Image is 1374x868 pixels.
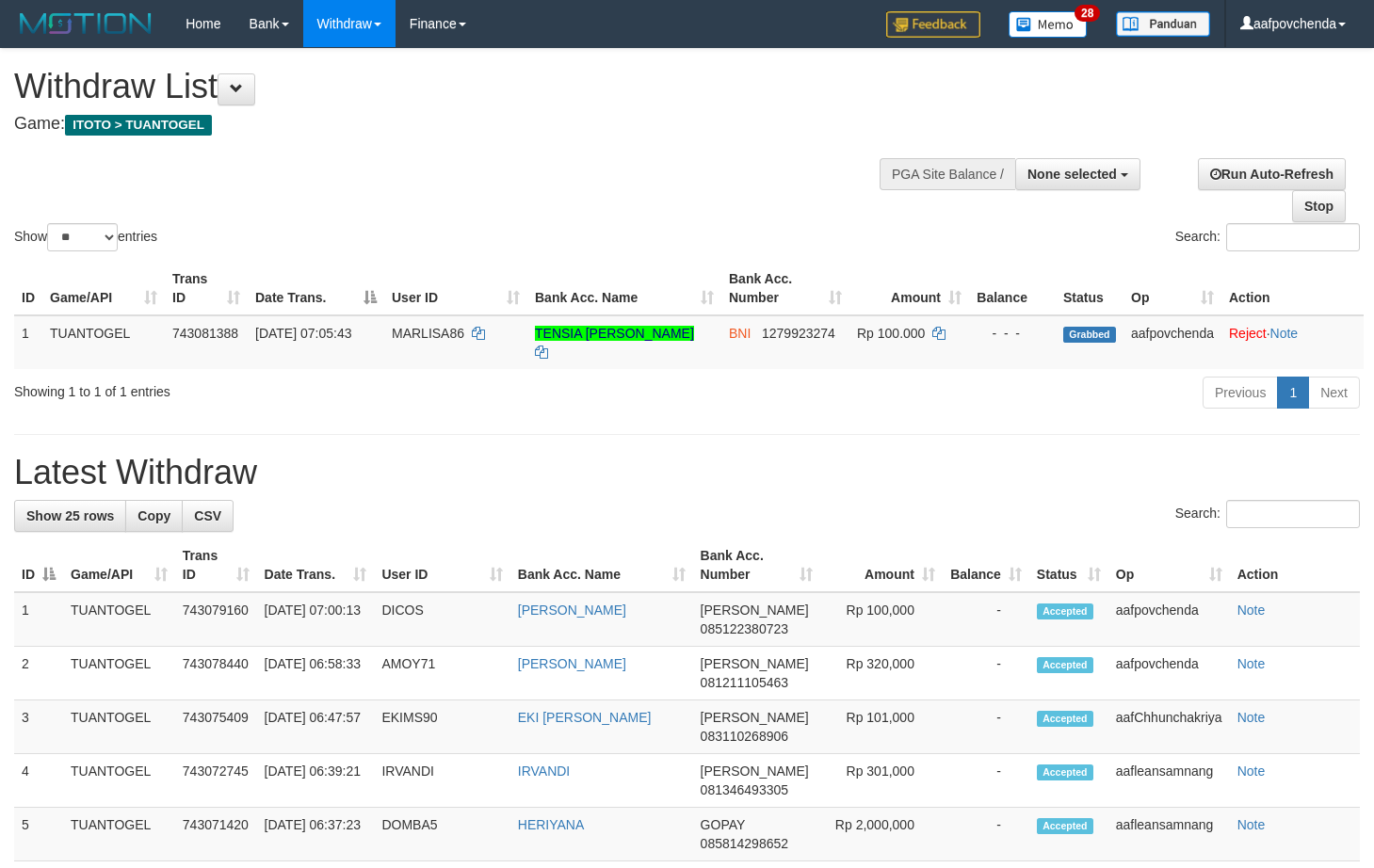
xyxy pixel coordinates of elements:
[63,700,175,754] td: TUANTOGEL
[943,700,1029,754] td: -
[857,326,925,341] span: Rp 100.000
[1237,764,1266,779] a: Note
[1277,377,1309,409] a: 1
[257,647,375,700] td: [DATE] 06:58:33
[701,656,809,671] span: [PERSON_NAME]
[943,754,1029,808] td: -
[374,808,509,861] td: DOMBA5
[14,9,157,38] img: MOTION_logo.png
[14,808,63,861] td: 5
[1056,262,1123,315] th: Status
[14,375,558,401] div: Showing 1 to 1 of 1 entries
[14,262,42,315] th: ID
[257,592,375,647] td: [DATE] 07:00:13
[47,223,118,251] select: Showentries
[1075,5,1100,22] span: 28
[65,115,212,136] span: ITOTO > TUANTOGEL
[701,764,809,779] span: [PERSON_NAME]
[14,115,897,134] h4: Game:
[14,700,63,754] td: 3
[257,538,375,592] th: Date Trans.: activate to sort column ascending
[26,508,114,523] span: Show 25 rows
[374,592,509,647] td: DICOS
[42,262,165,315] th: Game/API: activate to sort column ascending
[1037,603,1093,619] span: Accepted
[1237,710,1266,725] a: Note
[1037,764,1093,780] span: Accepted
[820,592,943,647] td: Rp 100,000
[886,11,980,38] img: Feedback.jpg
[943,538,1029,592] th: Balance: activate to sort column ascending
[374,754,509,808] td: IRVANDI
[535,326,694,341] a: TENSIA [PERSON_NAME]
[14,592,63,647] td: 1
[392,326,464,341] span: MARLISA86
[14,500,126,532] a: Show 25 rows
[1027,167,1117,182] span: None selected
[63,538,175,592] th: Game/API: activate to sort column ascending
[1203,377,1278,409] a: Previous
[182,500,234,532] a: CSV
[701,817,745,832] span: GOPAY
[14,538,63,592] th: ID: activate to sort column descending
[1175,500,1360,528] label: Search:
[701,603,809,618] span: [PERSON_NAME]
[175,647,257,700] td: 743078440
[721,262,849,315] th: Bank Acc. Number: activate to sort column ascending
[172,326,238,341] span: 743081388
[384,262,527,315] th: User ID: activate to sort column ascending
[194,508,221,523] span: CSV
[701,710,809,725] span: [PERSON_NAME]
[701,621,788,636] span: Copy 085122380723 to clipboard
[1237,656,1266,671] a: Note
[820,538,943,592] th: Amount: activate to sort column ascending
[969,262,1056,315] th: Balance
[1037,711,1093,727] span: Accepted
[1009,11,1088,38] img: Button%20Memo.svg
[527,262,721,315] th: Bank Acc. Name: activate to sort column ascending
[1292,190,1346,222] a: Stop
[1237,603,1266,618] a: Note
[1108,647,1230,700] td: aafpovchenda
[165,262,248,315] th: Trans ID: activate to sort column ascending
[880,158,1015,190] div: PGA Site Balance /
[820,647,943,700] td: Rp 320,000
[1198,158,1346,190] a: Run Auto-Refresh
[518,710,652,725] a: EKI [PERSON_NAME]
[257,754,375,808] td: [DATE] 06:39:21
[1108,538,1230,592] th: Op: activate to sort column ascending
[701,836,788,851] span: Copy 085814298652 to clipboard
[14,68,897,105] h1: Withdraw List
[1063,327,1116,343] span: Grabbed
[1175,223,1360,251] label: Search:
[1270,326,1299,341] a: Note
[510,538,693,592] th: Bank Acc. Name: activate to sort column ascending
[943,592,1029,647] td: -
[1229,326,1267,341] a: Reject
[518,764,571,779] a: IRVANDI
[14,454,1360,491] h1: Latest Withdraw
[14,315,42,369] td: 1
[257,808,375,861] td: [DATE] 06:37:23
[1108,754,1230,808] td: aafleansamnang
[248,262,384,315] th: Date Trans.: activate to sort column descending
[125,500,183,532] a: Copy
[762,326,835,341] span: Copy 1279923274 to clipboard
[701,782,788,797] span: Copy 081346493305 to clipboard
[14,647,63,700] td: 2
[1226,500,1360,528] input: Search:
[1015,158,1140,190] button: None selected
[977,324,1048,343] div: - - -
[1230,538,1360,592] th: Action
[943,647,1029,700] td: -
[1237,817,1266,832] a: Note
[175,538,257,592] th: Trans ID: activate to sort column ascending
[175,592,257,647] td: 743079160
[175,808,257,861] td: 743071420
[729,326,751,341] span: BNI
[1029,538,1108,592] th: Status: activate to sort column ascending
[820,808,943,861] td: Rp 2,000,000
[14,223,157,251] label: Show entries
[137,508,170,523] span: Copy
[14,754,63,808] td: 4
